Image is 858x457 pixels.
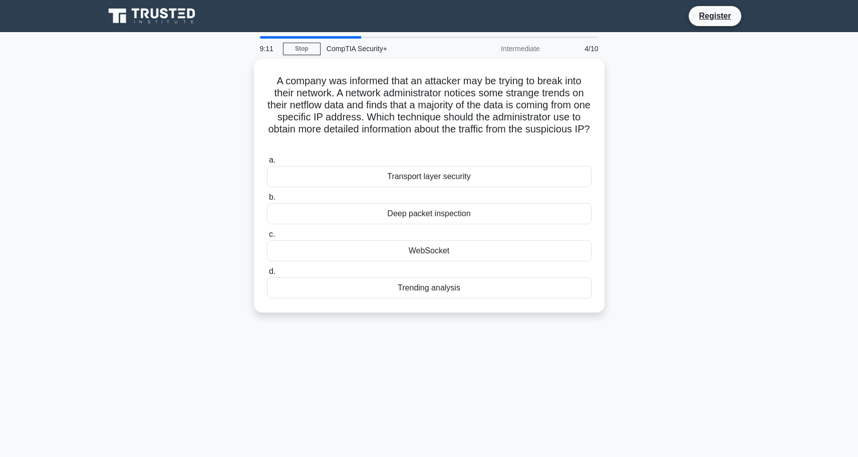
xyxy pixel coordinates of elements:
[267,203,592,224] div: Deep packet inspection
[458,39,546,59] div: Intermediate
[254,39,283,59] div: 9:11
[269,156,275,164] span: a.
[693,10,737,22] a: Register
[269,193,275,201] span: b.
[267,166,592,187] div: Transport layer security
[546,39,605,59] div: 4/10
[269,267,275,275] span: d.
[283,43,321,55] a: Stop
[321,39,458,59] div: CompTIA Security+
[267,240,592,261] div: WebSocket
[269,230,275,238] span: c.
[266,75,593,148] h5: A company was informed that an attacker may be trying to break into their network. A network admi...
[267,277,592,298] div: Trending analysis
